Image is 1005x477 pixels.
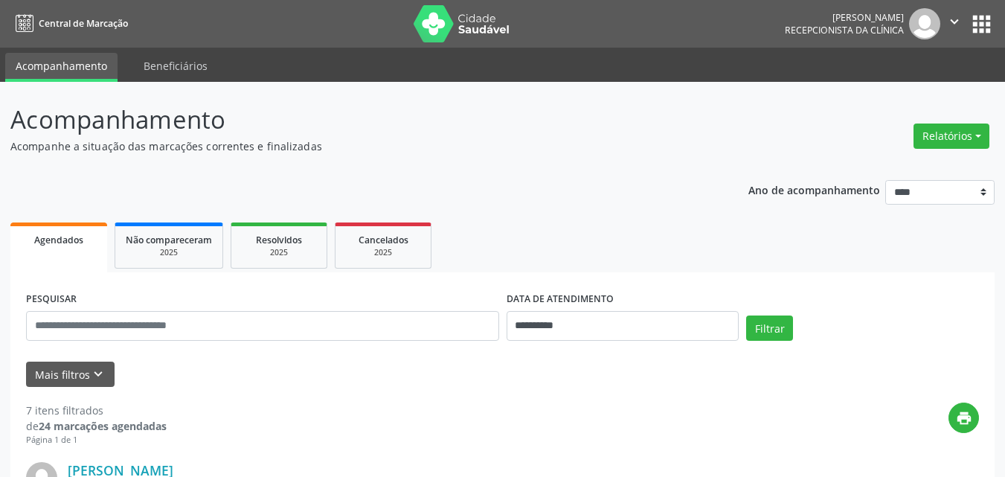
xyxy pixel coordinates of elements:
[948,403,979,433] button: print
[748,180,880,199] p: Ano de acompanhamento
[26,434,167,446] div: Página 1 de 1
[256,234,302,246] span: Resolvidos
[946,13,963,30] i: 
[346,247,420,258] div: 2025
[26,418,167,434] div: de
[26,288,77,311] label: PESQUISAR
[126,234,212,246] span: Não compareceram
[126,247,212,258] div: 2025
[34,234,83,246] span: Agendados
[785,11,904,24] div: [PERSON_NAME]
[359,234,408,246] span: Cancelados
[10,11,128,36] a: Central de Marcação
[956,410,972,426] i: print
[785,24,904,36] span: Recepcionista da clínica
[507,288,614,311] label: DATA DE ATENDIMENTO
[10,101,699,138] p: Acompanhamento
[914,124,989,149] button: Relatórios
[26,362,115,388] button: Mais filtroskeyboard_arrow_down
[39,419,167,433] strong: 24 marcações agendadas
[10,138,699,154] p: Acompanhe a situação das marcações correntes e finalizadas
[5,53,118,82] a: Acompanhamento
[909,8,940,39] img: img
[242,247,316,258] div: 2025
[26,403,167,418] div: 7 itens filtrados
[39,17,128,30] span: Central de Marcação
[90,366,106,382] i: keyboard_arrow_down
[746,316,793,341] button: Filtrar
[940,8,969,39] button: 
[969,11,995,37] button: apps
[133,53,218,79] a: Beneficiários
